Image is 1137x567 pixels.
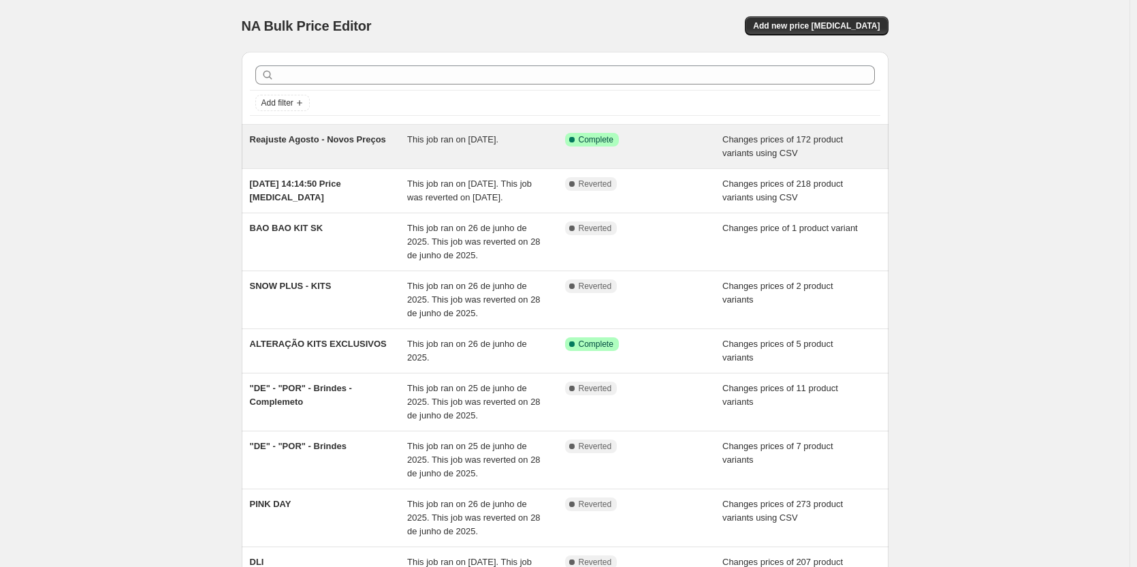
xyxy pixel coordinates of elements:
[255,95,310,111] button: Add filter
[250,134,386,144] span: Reajuste Agosto - Novos Preços
[745,16,888,35] button: Add new price [MEDICAL_DATA]
[722,339,833,363] span: Changes prices of 5 product variants
[250,383,352,407] span: "DE" - "POR" - Brindes - Complemeto
[579,499,612,510] span: Reverted
[250,499,291,509] span: PINK DAY
[407,134,498,144] span: This job ran on [DATE].
[722,179,843,202] span: Changes prices of 218 product variants using CSV
[753,20,880,31] span: Add new price [MEDICAL_DATA]
[250,179,341,202] span: [DATE] 14:14:50 Price [MEDICAL_DATA]
[250,441,347,451] span: "DE" - "POR" - Brindes
[250,281,332,291] span: SNOW PLUS - KITS
[579,281,612,292] span: Reverted
[579,223,612,234] span: Reverted
[261,97,293,108] span: Add filter
[407,339,527,363] span: This job ran on 26 de junho de 2025.
[722,441,833,465] span: Changes prices of 7 product variants
[407,281,541,318] span: This job ran on 26 de junho de 2025. This job was reverted on 28 de junho de 2025.
[250,557,264,567] span: DLI
[250,339,387,349] span: ALTERAÇÃO KITS EXCLUSIVOS
[250,223,323,233] span: BAO BAO KIT SK
[407,179,532,202] span: This job ran on [DATE]. This job was reverted on [DATE].
[722,281,833,305] span: Changes prices of 2 product variants
[722,383,838,407] span: Changes prices of 11 product variants
[579,179,612,189] span: Reverted
[722,499,843,523] span: Changes prices of 273 product variants using CSV
[407,223,541,260] span: This job ran on 26 de junho de 2025. This job was reverted on 28 de junho de 2025.
[579,383,612,394] span: Reverted
[579,134,613,145] span: Complete
[407,383,541,420] span: This job ran on 25 de junho de 2025. This job was reverted on 28 de junho de 2025.
[242,18,372,33] span: NA Bulk Price Editor
[722,223,858,233] span: Changes price of 1 product variant
[407,441,541,478] span: This job ran on 25 de junho de 2025. This job was reverted on 28 de junho de 2025.
[579,339,613,350] span: Complete
[579,441,612,452] span: Reverted
[722,134,843,158] span: Changes prices of 172 product variants using CSV
[407,499,541,536] span: This job ran on 26 de junho de 2025. This job was reverted on 28 de junho de 2025.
